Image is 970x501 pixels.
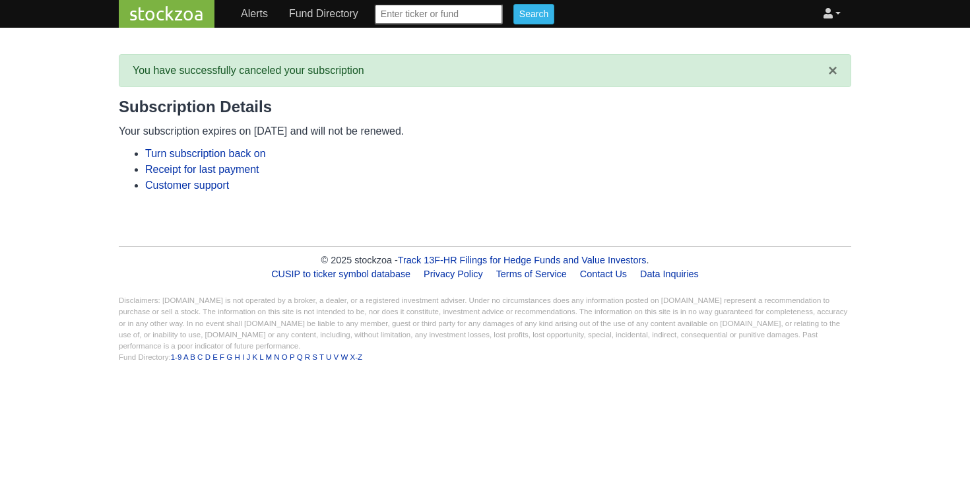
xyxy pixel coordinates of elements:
a: Fund Directory [284,1,364,27]
a: M [265,353,272,361]
a: X-Z [350,353,363,361]
a: G [226,353,232,361]
a: Turn subscription back on [145,148,266,159]
a: I [242,353,244,361]
a: A [183,353,188,361]
a: N [274,353,279,361]
div: Fund Directory: [119,352,851,363]
a: R [305,353,310,361]
a: Contact Us [575,263,632,284]
a: O [282,353,288,361]
a: V [334,353,339,361]
a: Data Inquiries [635,263,704,284]
a: F [220,353,224,361]
a: P [290,353,294,361]
a: B [190,353,195,361]
a: Customer support [145,180,229,191]
a: H [234,353,240,361]
div: © 2025 stockzoa - . [119,253,851,268]
input: Enter ticker or fund [374,4,503,24]
a: S [312,353,317,361]
span: × [828,61,837,79]
a: D [205,353,210,361]
a: T [319,353,324,361]
a: C [197,353,203,361]
a: Terms of Service [491,263,572,284]
a: CUSIP to ticker symbol database [266,263,416,284]
li: You have successfully canceled your subscription [119,54,851,87]
a: Track 13F-HR Filings for Hedge Funds and Value Investors [398,255,647,265]
div: Disclaimers: [DOMAIN_NAME] is not operated by a broker, a dealer, or a registered investment advi... [119,295,851,364]
input: Search [513,4,554,24]
h2: Subscription Details [119,98,851,117]
a: E [212,353,218,361]
p: Your subscription expires on [DATE] and will not be renewed. [119,123,851,139]
a: Receipt for last payment [145,164,259,175]
a: Q [297,353,303,361]
button: Close [828,63,837,79]
a: U [326,353,331,361]
a: J [246,353,250,361]
a: W [340,353,348,361]
a: K [252,353,257,361]
a: 1-9 [171,353,182,361]
a: L [259,353,263,361]
a: Alerts [236,1,273,27]
a: Privacy Policy [418,263,488,284]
